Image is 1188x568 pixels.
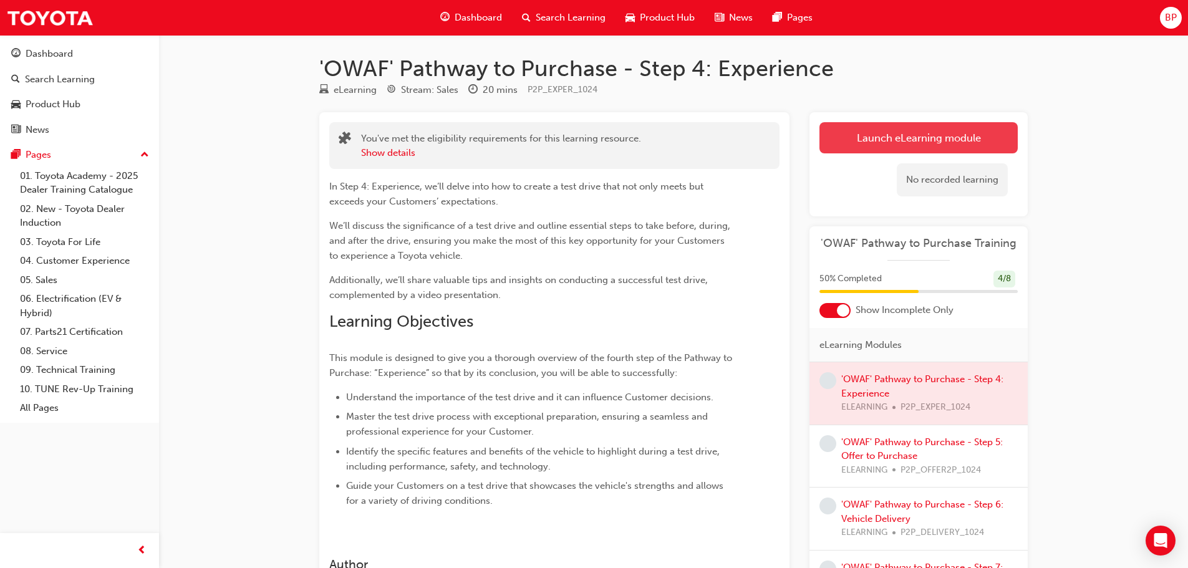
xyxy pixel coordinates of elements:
button: Pages [5,143,154,166]
div: Stream: Sales [401,83,458,97]
a: 06. Electrification (EV & Hybrid) [15,289,154,322]
span: ELEARNING [841,526,887,540]
a: 10. TUNE Rev-Up Training [15,380,154,399]
span: Pages [787,11,813,25]
span: target-icon [387,85,396,96]
button: Show details [361,146,415,160]
h1: 'OWAF' Pathway to Purchase - Step 4: Experience [319,55,1028,82]
span: ELEARNING [841,463,887,478]
span: Learning resource code [528,84,597,95]
a: All Pages [15,398,154,418]
span: Learning Objectives [329,312,473,331]
a: 08. Service [15,342,154,361]
a: Launch eLearning module [819,122,1018,153]
div: Pages [26,148,51,162]
div: Stream [387,82,458,98]
a: 02. New - Toyota Dealer Induction [15,200,154,233]
span: news-icon [715,10,724,26]
div: Type [319,82,377,98]
span: Show Incomplete Only [856,303,954,317]
span: Master the test drive process with exceptional preparation, ensuring a seamless and professional ... [346,411,710,437]
img: Trak [6,4,94,32]
a: 04. Customer Experience [15,251,154,271]
span: Guide your Customers on a test drive that showcases the vehicle's strengths and allows for a vari... [346,480,726,506]
span: news-icon [11,125,21,136]
a: car-iconProduct Hub [616,5,705,31]
a: Product Hub [5,93,154,116]
span: learningRecordVerb_NONE-icon [819,435,836,452]
a: pages-iconPages [763,5,823,31]
a: Dashboard [5,42,154,65]
a: 03. Toyota For Life [15,233,154,252]
a: 07. Parts21 Certification [15,322,154,342]
a: News [5,118,154,142]
div: Open Intercom Messenger [1146,526,1176,556]
span: BP [1165,11,1177,25]
span: Additionally, we’ll share valuable tips and insights on conducting a successful test drive, compl... [329,274,710,301]
a: guage-iconDashboard [430,5,512,31]
a: 05. Sales [15,271,154,290]
span: P2P_DELIVERY_1024 [901,526,984,540]
span: pages-icon [11,150,21,161]
div: 20 mins [483,83,518,97]
span: puzzle-icon [339,133,351,147]
div: You've met the eligibility requirements for this learning resource. [361,132,641,160]
button: DashboardSearch LearningProduct HubNews [5,40,154,143]
a: Search Learning [5,68,154,91]
span: guage-icon [440,10,450,26]
span: car-icon [11,99,21,110]
span: Search Learning [536,11,606,25]
div: Duration [468,82,518,98]
span: Dashboard [455,11,502,25]
span: prev-icon [137,543,147,559]
a: 'OWAF' Pathway to Purchase Training [819,236,1018,251]
span: This module is designed to give you a thorough overview of the fourth step of the Pathway to Purc... [329,352,735,378]
div: 4 / 8 [993,271,1015,287]
span: Understand the importance of the test drive and it can influence Customer decisions. [346,392,713,403]
a: news-iconNews [705,5,763,31]
span: learningResourceType_ELEARNING-icon [319,85,329,96]
span: pages-icon [773,10,782,26]
div: No recorded learning [897,163,1008,196]
span: eLearning Modules [819,338,902,352]
span: learningRecordVerb_NONE-icon [819,498,836,514]
span: We’ll discuss the significance of a test drive and outline essential steps to take before, during... [329,220,733,261]
div: Dashboard [26,47,73,61]
a: 09. Technical Training [15,360,154,380]
span: learningRecordVerb_NONE-icon [819,372,836,389]
span: search-icon [522,10,531,26]
span: Identify the specific features and benefits of the vehicle to highlight during a test drive, incl... [346,446,722,472]
div: Search Learning [25,72,95,87]
a: 'OWAF' Pathway to Purchase - Step 6: Vehicle Delivery [841,499,1003,524]
a: 01. Toyota Academy - 2025 Dealer Training Catalogue [15,166,154,200]
div: News [26,123,49,137]
div: eLearning [334,83,377,97]
div: Product Hub [26,97,80,112]
span: search-icon [11,74,20,85]
a: 'OWAF' Pathway to Purchase - Step 5: Offer to Purchase [841,436,1003,462]
span: P2P_OFFER2P_1024 [901,463,981,478]
span: up-icon [140,147,149,163]
span: Product Hub [640,11,695,25]
span: car-icon [625,10,635,26]
span: In Step 4: Experience, we’ll delve into how to create a test drive that not only meets but exceed... [329,181,706,207]
a: search-iconSearch Learning [512,5,616,31]
button: BP [1160,7,1182,29]
span: clock-icon [468,85,478,96]
span: News [729,11,753,25]
span: guage-icon [11,49,21,60]
span: 50 % Completed [819,272,882,286]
